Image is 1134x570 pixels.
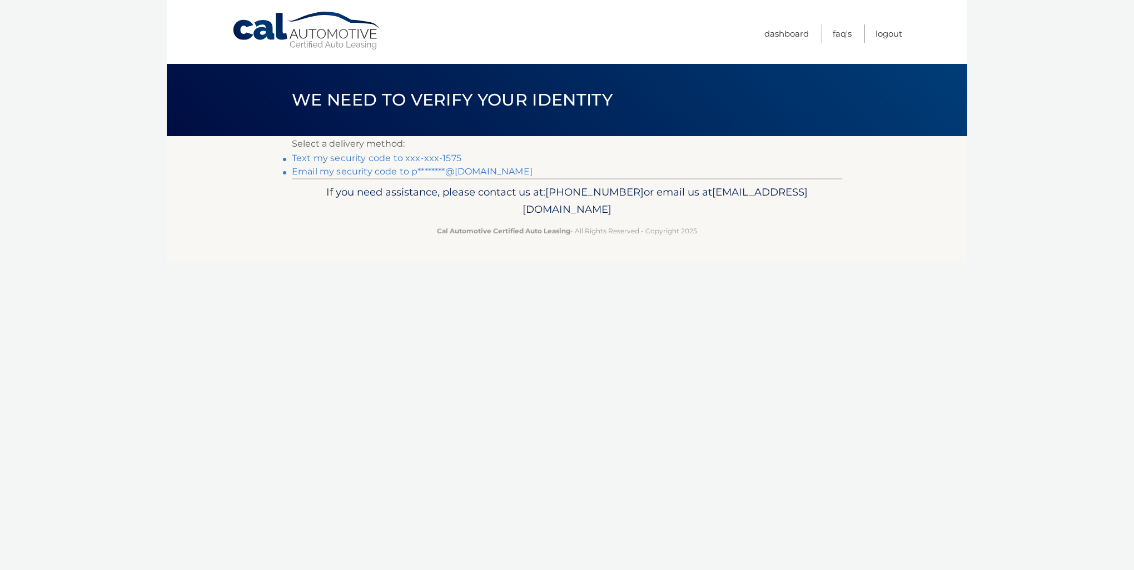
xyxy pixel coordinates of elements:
a: Cal Automotive [232,11,382,51]
p: Select a delivery method: [292,136,842,152]
a: Text my security code to xxx-xxx-1575 [292,153,461,163]
p: - All Rights Reserved - Copyright 2025 [299,225,835,237]
a: Dashboard [764,24,809,43]
a: Logout [876,24,902,43]
strong: Cal Automotive Certified Auto Leasing [437,227,570,235]
a: Email my security code to p********@[DOMAIN_NAME] [292,166,533,177]
p: If you need assistance, please contact us at: or email us at [299,183,835,219]
span: [PHONE_NUMBER] [545,186,644,198]
a: FAQ's [833,24,852,43]
span: We need to verify your identity [292,89,613,110]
